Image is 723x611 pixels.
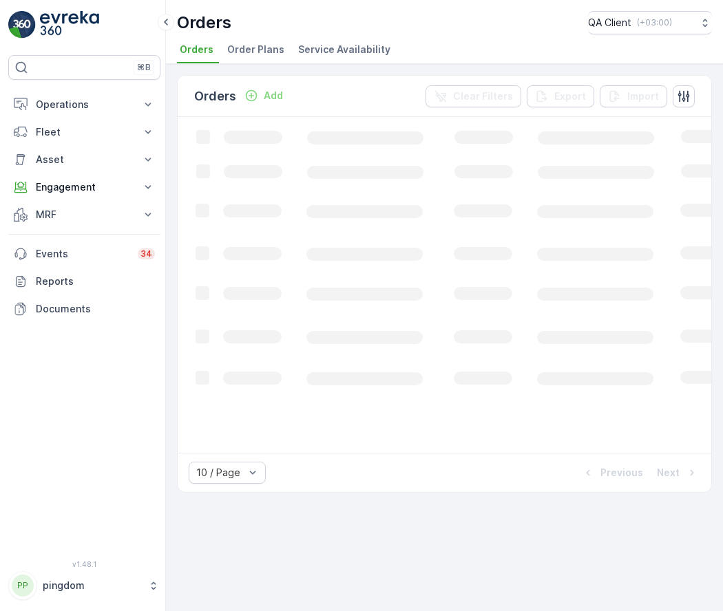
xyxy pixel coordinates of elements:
[36,153,133,167] p: Asset
[36,247,129,261] p: Events
[177,12,231,34] p: Orders
[453,89,513,103] p: Clear Filters
[637,17,672,28] p: ( +03:00 )
[426,85,521,107] button: Clear Filters
[588,11,712,34] button: QA Client(+03:00)
[8,118,160,146] button: Fleet
[140,248,152,259] p: 34
[8,295,160,323] a: Documents
[227,43,284,56] span: Order Plans
[36,180,133,194] p: Engagement
[298,43,390,56] span: Service Availability
[600,85,667,107] button: Import
[194,87,236,106] p: Orders
[588,16,631,30] p: QA Client
[8,201,160,228] button: MRF
[264,89,283,103] p: Add
[627,89,659,103] p: Import
[657,466,680,480] p: Next
[239,87,289,104] button: Add
[36,208,133,222] p: MRF
[554,89,586,103] p: Export
[8,571,160,600] button: PPpingdom
[8,240,160,268] a: Events34
[12,575,34,597] div: PP
[8,560,160,568] span: v 1.48.1
[36,125,133,139] p: Fleet
[580,464,645,481] button: Previous
[8,268,160,295] a: Reports
[40,11,99,39] img: logo_light-DOdMpM7g.png
[8,146,160,173] button: Asset
[43,579,141,592] p: pingdom
[8,91,160,118] button: Operations
[137,62,151,73] p: ⌘B
[8,11,36,39] img: logo
[36,98,133,111] p: Operations
[8,173,160,201] button: Engagement
[180,43,213,56] span: Orders
[36,302,155,316] p: Documents
[36,275,155,288] p: Reports
[656,464,700,481] button: Next
[527,85,594,107] button: Export
[600,466,643,480] p: Previous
